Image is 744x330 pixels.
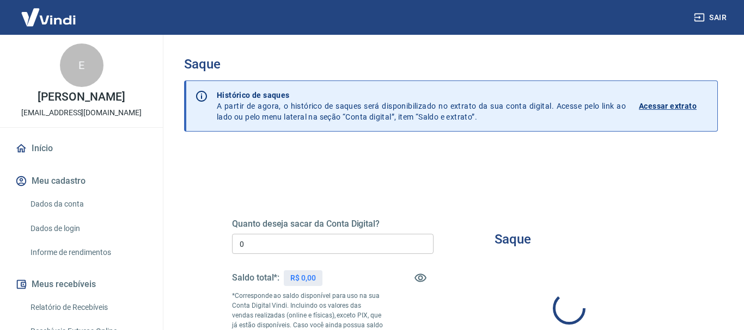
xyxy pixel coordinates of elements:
a: Acessar extrato [639,90,709,122]
p: Histórico de saques [217,90,626,101]
a: Dados de login [26,217,150,240]
p: [EMAIL_ADDRESS][DOMAIN_NAME] [21,107,142,119]
a: Relatório de Recebíveis [26,296,150,319]
p: [PERSON_NAME] [38,91,125,103]
h3: Saque [495,232,531,247]
p: R$ 0,00 [290,272,316,284]
h3: Saque [184,57,718,72]
h5: Quanto deseja sacar da Conta Digital? [232,219,434,229]
a: Dados da conta [26,193,150,215]
div: E [60,43,103,87]
button: Meu cadastro [13,169,150,193]
button: Meus recebíveis [13,272,150,296]
p: Acessar extrato [639,101,697,111]
p: A partir de agora, o histórico de saques será disponibilizado no extrato da sua conta digital. Ac... [217,90,626,122]
a: Informe de rendimentos [26,241,150,264]
img: Vindi [13,1,84,34]
a: Início [13,136,150,160]
button: Sair [692,8,731,28]
h5: Saldo total*: [232,272,279,283]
